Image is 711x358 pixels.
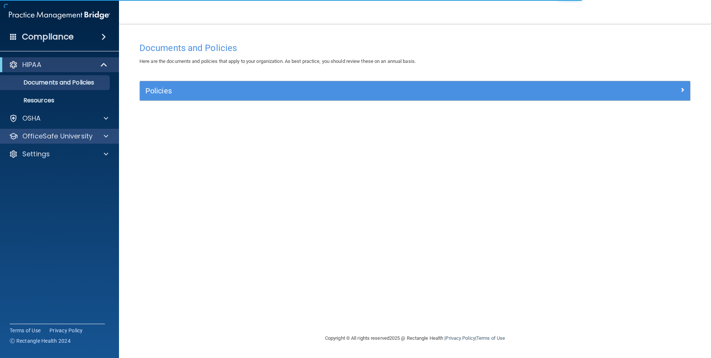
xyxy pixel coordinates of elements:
[9,8,110,23] img: PMB logo
[145,87,547,95] h5: Policies
[22,114,41,123] p: OSHA
[9,60,108,69] a: HIPAA
[279,326,551,350] div: Copyright © All rights reserved 2025 @ Rectangle Health | |
[22,32,74,42] h4: Compliance
[139,58,416,64] span: Here are the documents and policies that apply to your organization. As best practice, you should...
[9,132,108,141] a: OfficeSafe University
[476,335,505,341] a: Terms of Use
[22,60,41,69] p: HIPAA
[49,327,83,334] a: Privacy Policy
[9,150,108,159] a: Settings
[22,132,93,141] p: OfficeSafe University
[139,43,691,53] h4: Documents and Policies
[10,337,71,345] span: Ⓒ Rectangle Health 2024
[5,97,106,104] p: Resources
[145,85,685,97] a: Policies
[9,114,108,123] a: OSHA
[445,335,475,341] a: Privacy Policy
[5,79,106,86] p: Documents and Policies
[10,327,41,334] a: Terms of Use
[22,150,50,159] p: Settings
